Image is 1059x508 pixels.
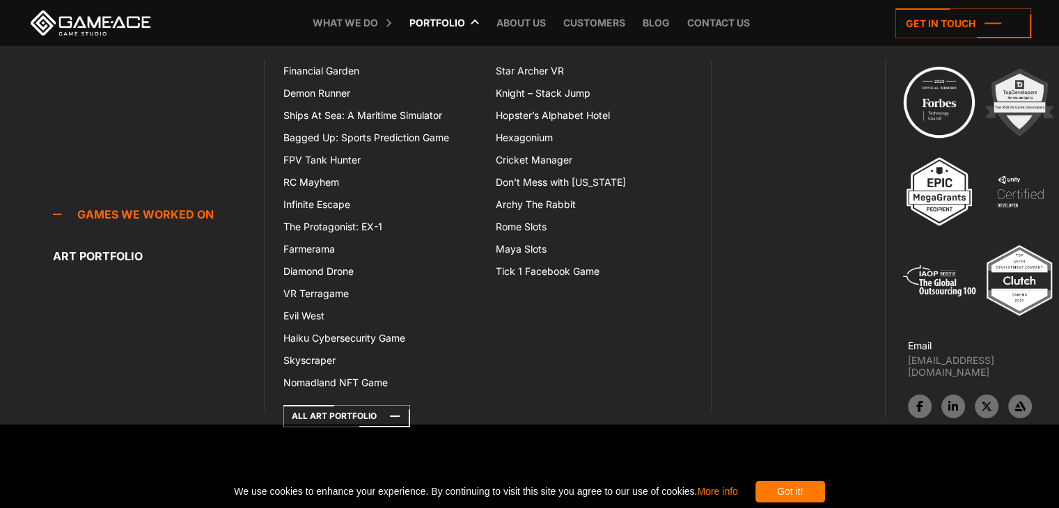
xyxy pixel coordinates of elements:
[487,171,700,193] a: Don’t Mess with [US_STATE]
[283,405,410,427] a: All art portfolio
[275,171,487,193] a: RC Mayhem
[275,349,487,372] a: Skyscraper
[487,60,700,82] a: Star Archer VR
[275,305,487,327] a: Evil West
[487,238,700,260] a: Maya Slots
[487,127,700,149] a: Hexagonium
[755,481,825,502] div: Got it!
[908,340,932,351] strong: Email
[275,60,487,82] a: Financial Garden
[53,242,264,270] a: Art portfolio
[982,153,1058,230] img: 4
[275,82,487,104] a: Demon Runner
[275,372,487,394] a: Nomadland NFT Game
[908,354,1059,378] a: [EMAIL_ADDRESS][DOMAIN_NAME]
[487,216,700,238] a: Rome Slots
[487,149,700,171] a: Cricket Manager
[901,64,978,141] img: Technology council badge program ace 2025 game ace
[487,193,700,216] a: Archy The Rabbit
[275,104,487,127] a: Ships At Sea: A Maritime Simulator
[487,104,700,127] a: Hopster’s Alphabet Hotel
[275,193,487,216] a: Infinite Escape
[53,200,264,228] a: Games we worked on
[981,242,1058,319] img: Top ar vr development company gaming 2025 game ace
[275,216,487,238] a: The Protagonist: EX-1
[234,481,737,502] span: We use cookies to enhance your experience. By continuing to visit this site you agree to our use ...
[275,238,487,260] a: Farmerama
[487,82,700,104] a: Knight – Stack Jump
[275,149,487,171] a: FPV Tank Hunter
[275,127,487,149] a: Bagged Up: Sports Prediction Game
[275,283,487,305] a: VR Terragame
[275,260,487,283] a: Diamond Drone
[275,327,487,349] a: Haiku Cybersecurity Game
[895,8,1031,38] a: Get in touch
[487,260,700,283] a: Tick 1 Facebook Game
[901,242,978,319] img: 5
[981,64,1058,141] img: 2
[901,153,978,230] img: 3
[697,486,737,497] a: More info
